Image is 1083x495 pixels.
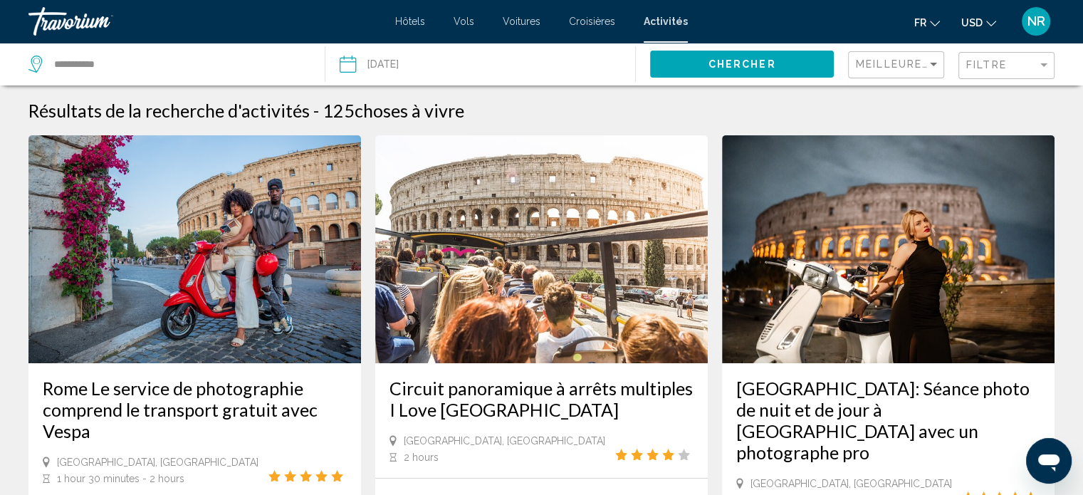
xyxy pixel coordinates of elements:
[454,16,474,27] a: Vols
[313,100,319,121] span: -
[43,377,347,442] a: Rome Le service de photographie comprend le transport gratuit avec Vespa
[961,17,983,28] span: USD
[1026,438,1072,484] iframe: Bouton de lancement de la fenêtre de messagerie
[404,452,439,463] span: 2 hours
[650,51,834,77] button: Chercher
[340,43,636,85] button: Date: Aug 11, 2025
[856,58,983,70] span: Meilleures ventes
[355,100,464,121] span: choses à vivre
[569,16,615,27] a: Croisières
[750,478,952,489] span: [GEOGRAPHIC_DATA], [GEOGRAPHIC_DATA]
[28,100,310,121] h1: Résultats de la recherche d'activités
[503,16,540,27] a: Voitures
[28,135,361,363] img: 79.jpg
[736,377,1040,463] a: [GEOGRAPHIC_DATA]: Séance photo de nuit et de jour à [GEOGRAPHIC_DATA] avec un photographe pro
[1027,14,1045,28] span: NR
[404,435,605,447] span: [GEOGRAPHIC_DATA], [GEOGRAPHIC_DATA]
[1017,6,1055,36] button: User Menu
[375,135,708,363] img: 80.jpg
[966,59,1007,71] span: Filtre
[708,59,776,71] span: Chercher
[57,457,258,468] span: [GEOGRAPHIC_DATA], [GEOGRAPHIC_DATA]
[914,17,926,28] span: fr
[958,51,1055,80] button: Filter
[961,12,996,33] button: Change currency
[856,59,940,71] mat-select: Sort by
[28,7,381,36] a: Travorium
[722,135,1055,363] img: b9.jpg
[914,12,940,33] button: Change language
[395,16,425,27] a: Hôtels
[644,16,688,27] a: Activités
[323,100,464,121] h2: 125
[389,377,694,420] a: Circuit panoramique à arrêts multiples I Love [GEOGRAPHIC_DATA]
[57,473,184,484] span: 1 hour 30 minutes - 2 hours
